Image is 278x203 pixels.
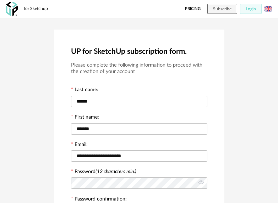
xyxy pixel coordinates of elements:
button: Login [240,4,262,14]
label: Password [75,169,136,174]
label: First name: [71,115,99,121]
i: (12 characters min.) [96,169,136,174]
label: Email: [71,142,88,149]
img: OXP [6,2,18,16]
h3: Please complete the following information to proceed with the creation of your account [71,62,207,75]
span: Subscribe [213,7,231,11]
label: Password confirmation: [71,197,127,203]
h2: UP for SketchUp subscription form. [71,47,207,56]
span: Login [246,7,256,11]
div: for Sketchup [24,6,48,12]
button: Subscribe [207,4,237,14]
label: Last name: [71,87,98,94]
img: us [265,5,272,13]
a: Pricing [185,4,201,14]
